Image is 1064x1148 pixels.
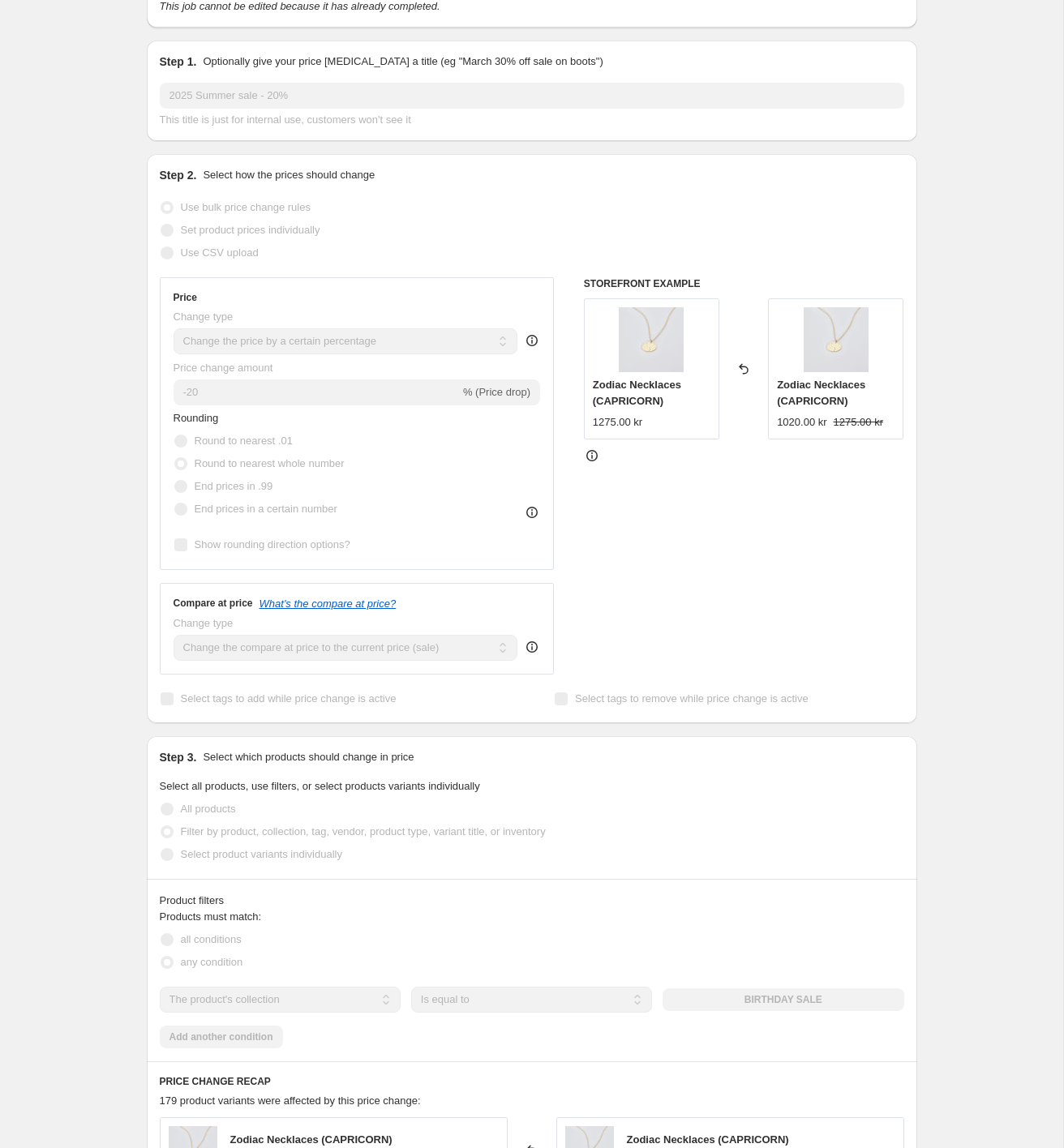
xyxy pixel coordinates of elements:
span: 179 product variants were affected by this price change: [160,1094,421,1107]
strike: 1275.00 kr [834,414,883,430]
h2: Step 3. [160,749,197,765]
span: This title is just for internal use, customers won't see it [160,114,411,126]
span: % (Price drop) [463,386,530,398]
h6: STOREFRONT EXAMPLE [584,277,904,290]
span: Select product variants individually [181,848,342,860]
img: ZODIAC_ARIES_NECKLACE_GP_TRINE_TUXEN_2000x2500_32497e0d-ede7-4bf2-aca8-7e5ec259a21b_80x.jpg [619,307,684,372]
span: all conditions [181,933,242,945]
span: Round to nearest whole number [195,457,345,469]
span: Zodiac Necklaces (CAPRICORN) [230,1133,393,1146]
div: 1020.00 kr [777,414,826,430]
p: Select which products should change in price [203,749,414,765]
h3: Compare at price [174,597,253,610]
span: Round to nearest .01 [195,435,293,447]
span: Change type [174,311,234,323]
div: help [524,332,540,349]
button: What's the compare at price? [260,598,397,610]
h2: Step 1. [160,54,197,70]
span: any condition [181,956,243,968]
span: Show rounding direction options? [195,538,350,550]
p: Optionally give your price [MEDICAL_DATA] a title (eg "March 30% off sale on boots") [203,54,603,70]
span: Zodiac Necklaces (CAPRICORN) [627,1133,789,1146]
span: Zodiac Necklaces (CAPRICORN) [777,379,865,407]
span: Price change amount [174,362,273,374]
p: Select how the prices should change [203,167,375,183]
span: Select all products, use filters, or select products variants individually [160,780,480,792]
span: Rounding [174,412,219,424]
span: Select tags to remove while price change is active [575,692,809,705]
div: help [524,639,540,655]
span: Use CSV upload [181,246,259,259]
span: All products [181,803,236,815]
input: -15 [174,379,460,405]
span: Products must match: [160,910,262,923]
span: Change type [174,617,234,629]
span: Select tags to add while price change is active [181,692,397,705]
div: 1275.00 kr [593,414,642,430]
span: Zodiac Necklaces (CAPRICORN) [593,379,681,407]
div: Product filters [160,893,904,909]
span: Set product prices individually [181,224,320,236]
h3: Price [174,291,197,304]
span: Use bulk price change rules [181,201,311,213]
span: End prices in a certain number [195,503,337,515]
span: Filter by product, collection, tag, vendor, product type, variant title, or inventory [181,825,546,837]
span: End prices in .99 [195,480,273,492]
h2: Step 2. [160,167,197,183]
img: ZODIAC_ARIES_NECKLACE_GP_TRINE_TUXEN_2000x2500_32497e0d-ede7-4bf2-aca8-7e5ec259a21b_80x.jpg [804,307,869,372]
input: 30% off holiday sale [160,83,904,109]
h6: PRICE CHANGE RECAP [160,1075,904,1088]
